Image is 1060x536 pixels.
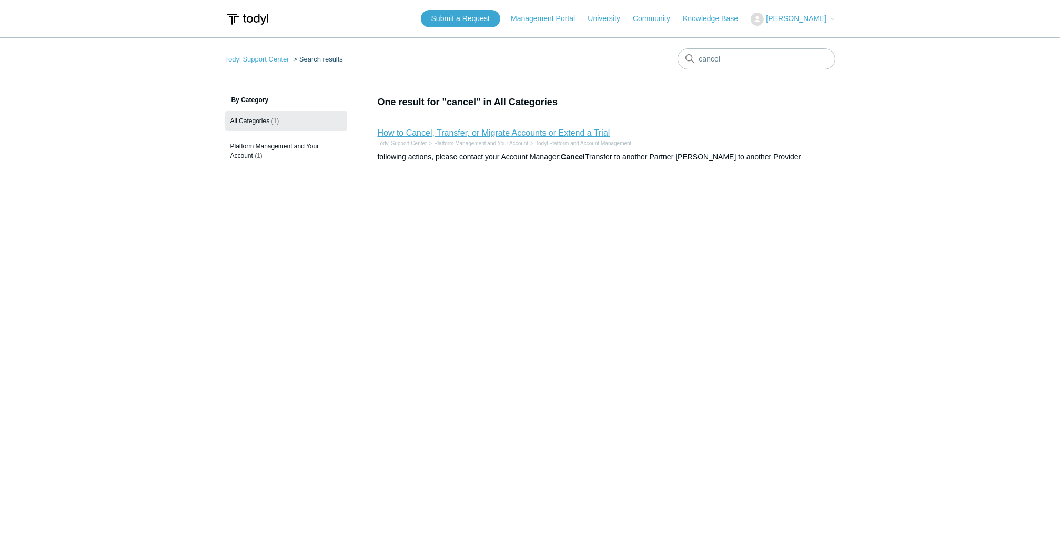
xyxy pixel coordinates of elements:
h1: One result for "cancel" in All Categories [378,95,835,109]
a: Todyl Support Center [225,55,289,63]
li: Todyl Platform and Account Management [528,139,631,147]
a: University [588,13,630,24]
a: All Categories (1) [225,111,347,131]
a: Platform Management and Your Account [434,140,528,146]
a: Community [633,13,681,24]
span: Platform Management and Your Account [230,143,319,159]
span: (1) [271,117,279,125]
a: Platform Management and Your Account (1) [225,136,347,166]
li: Platform Management and Your Account [427,139,528,147]
a: Knowledge Base [683,13,749,24]
h3: By Category [225,95,347,105]
li: Search results [291,55,343,63]
span: (1) [255,152,263,159]
div: following actions, please contact your Account Manager: Transfer to another Partner [PERSON_NAME]... [378,151,835,163]
em: Cancel [561,153,585,161]
span: All Categories [230,117,270,125]
li: Todyl Support Center [225,55,291,63]
a: Management Portal [511,13,585,24]
span: [PERSON_NAME] [766,14,826,23]
button: [PERSON_NAME] [751,13,835,26]
a: Todyl Platform and Account Management [536,140,631,146]
input: Search [678,48,835,69]
a: Submit a Request [421,10,500,27]
a: Todyl Support Center [378,140,427,146]
li: Todyl Support Center [378,139,427,147]
img: Todyl Support Center Help Center home page [225,9,270,29]
a: How to Cancel, Transfer, or Migrate Accounts or Extend a Trial [378,128,610,137]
